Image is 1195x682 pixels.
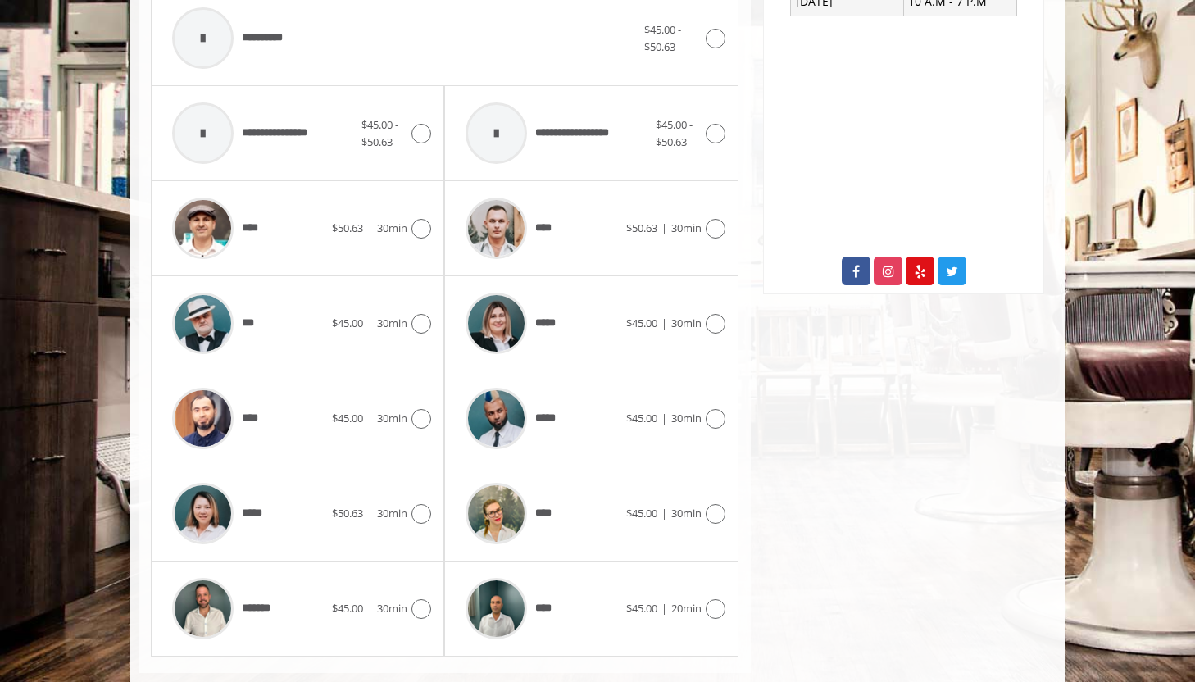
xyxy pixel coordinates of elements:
[367,411,373,425] span: |
[661,221,667,235] span: |
[367,221,373,235] span: |
[367,316,373,330] span: |
[671,316,702,330] span: 30min
[377,316,407,330] span: 30min
[656,117,693,149] span: $45.00 - $50.63
[671,506,702,521] span: 30min
[671,221,702,235] span: 30min
[661,506,667,521] span: |
[332,601,363,616] span: $45.00
[332,316,363,330] span: $45.00
[626,506,657,521] span: $45.00
[332,506,363,521] span: $50.63
[377,221,407,235] span: 30min
[367,506,373,521] span: |
[332,221,363,235] span: $50.63
[377,601,407,616] span: 30min
[367,601,373,616] span: |
[626,316,657,330] span: $45.00
[661,601,667,616] span: |
[332,411,363,425] span: $45.00
[626,221,657,235] span: $50.63
[377,411,407,425] span: 30min
[377,506,407,521] span: 30min
[661,316,667,330] span: |
[626,411,657,425] span: $45.00
[626,601,657,616] span: $45.00
[661,411,667,425] span: |
[644,22,681,54] span: $45.00 - $50.63
[671,411,702,425] span: 30min
[671,601,702,616] span: 20min
[361,117,398,149] span: $45.00 - $50.63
